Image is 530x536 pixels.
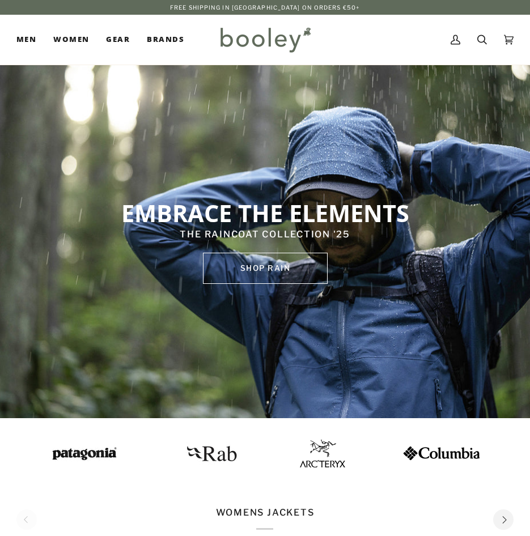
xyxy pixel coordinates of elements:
button: Next [493,509,514,530]
p: WOMENS JACKETS [216,506,315,530]
p: Free Shipping in [GEOGRAPHIC_DATA] on Orders €50+ [170,3,360,12]
span: Gear [106,34,130,45]
a: SHOP rain [203,253,328,284]
p: EMBRACE THE ELEMENTS [107,199,424,228]
img: Booley [215,23,315,56]
span: Men [16,34,36,45]
a: Men [16,15,45,65]
span: Women [53,34,89,45]
a: Women [45,15,97,65]
span: Brands [147,34,184,45]
a: Gear [97,15,138,65]
p: THE RAINCOAT COLLECTION '25 [107,228,424,241]
a: Brands [138,15,193,65]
